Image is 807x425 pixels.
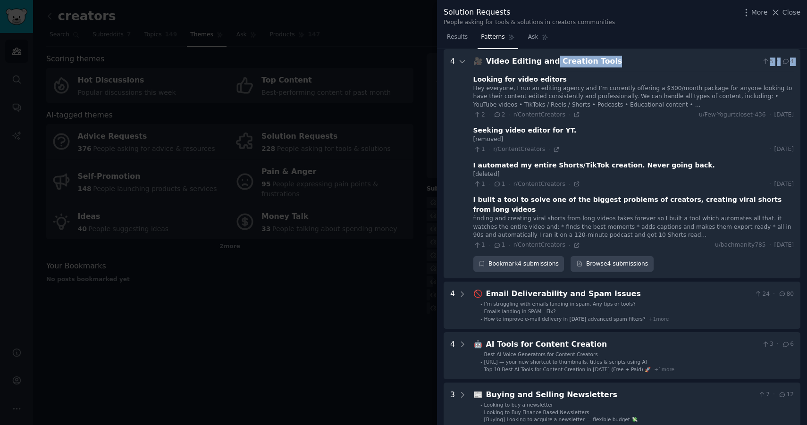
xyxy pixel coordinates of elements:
[473,145,485,154] span: 1
[508,181,510,187] span: ·
[484,308,556,314] span: Emails landing in SPAM - Fix?
[473,170,794,179] div: [deleted]
[484,301,636,307] span: I’m struggling with emails landing in spam. Any tips or tools?
[782,340,794,349] span: 6
[741,8,768,17] button: More
[654,367,674,372] span: + 1 more
[473,135,794,144] div: [removed]
[777,340,779,349] span: ·
[486,389,755,401] div: Buying and Selling Newsletters
[488,242,490,249] span: ·
[769,145,771,154] span: ·
[473,75,567,84] div: Looking for video editors
[777,58,779,66] span: ·
[473,256,564,272] div: Bookmark 4 submissions
[478,30,518,49] a: Patterns
[480,316,482,322] div: -
[450,339,455,373] div: 4
[473,125,577,135] div: Seeking video editor for YT.
[493,111,505,119] span: 2
[484,417,638,422] span: [Buying] Looking to acquire a newsletter — flexible budget 💸
[480,401,482,408] div: -
[480,409,482,416] div: -
[699,111,766,119] span: u/Few-Yogurtcloset-436
[778,290,794,299] span: 80
[486,288,751,300] div: Email Deliverability and Spam Issues
[782,58,794,66] span: 4
[569,181,570,187] span: ·
[444,30,471,49] a: Results
[774,241,794,250] span: [DATE]
[473,256,564,272] button: Bookmark4 submissions
[571,256,653,272] a: Browse4 submissions
[486,56,758,67] div: Video Editing and Creation Tools
[569,242,570,249] span: ·
[762,340,773,349] span: 3
[444,18,615,27] div: People asking for tools & solutions in creators communities
[488,146,490,153] span: ·
[493,241,505,250] span: 1
[513,242,565,248] span: r/ContentCreators
[774,145,794,154] span: [DATE]
[778,391,794,399] span: 12
[548,146,550,153] span: ·
[488,111,490,118] span: ·
[762,58,773,66] span: 5
[513,181,565,187] span: r/ContentCreators
[480,300,482,307] div: -
[480,308,482,315] div: -
[528,33,538,42] span: Ask
[450,389,455,423] div: 3
[450,288,455,322] div: 4
[493,180,505,189] span: 1
[473,57,483,66] span: 🎥
[473,180,485,189] span: 1
[769,241,771,250] span: ·
[649,316,669,322] span: + 1 more
[774,180,794,189] span: [DATE]
[480,358,482,365] div: -
[513,111,565,118] span: r/ContentCreators
[488,181,490,187] span: ·
[447,33,468,42] span: Results
[473,195,794,215] div: I built a tool to solve one of the biggest problems of creators, creating viral shorts from long ...
[484,409,589,415] span: Looking to Buy Finance-Based Newsletters
[473,111,485,119] span: 2
[484,351,598,357] span: Best AI Voice Generators for Content Creators
[751,8,768,17] span: More
[486,339,758,350] div: AI Tools for Content Creation
[508,242,510,249] span: ·
[473,289,483,298] span: 🚫
[774,111,794,119] span: [DATE]
[444,7,615,18] div: Solution Requests
[480,351,482,358] div: -
[481,33,504,42] span: Patterns
[508,111,510,118] span: ·
[484,316,646,322] span: How to improve e-mail delivery in [DATE] advanced spam filters?
[569,111,570,118] span: ·
[773,391,775,399] span: ·
[473,160,715,170] div: I automated my entire Shorts/TikTok creation. Never going back.
[450,56,455,272] div: 4
[715,241,766,250] span: u/bachmanity785
[473,84,794,109] div: Hey everyone, I run an editing agency and I’m currently offering a $300/month package for anyone ...
[771,8,800,17] button: Close
[484,359,647,365] span: [URL] — your new shortcut to thumbnails, titles & scripts using AI
[480,416,482,423] div: -
[484,367,651,372] span: Top 10 Best AI Tools for Content Creation in [DATE] (Free + Paid) 🚀
[493,146,545,152] span: r/ContentCreators
[473,340,483,349] span: 🤖
[782,8,800,17] span: Close
[473,390,483,399] span: 📰
[473,215,794,240] div: finding and creating viral shorts from long videos takes forever so I built a tool which automate...
[525,30,552,49] a: Ask
[769,180,771,189] span: ·
[758,391,770,399] span: 7
[754,290,770,299] span: 24
[480,366,482,373] div: -
[773,290,775,299] span: ·
[769,111,771,119] span: ·
[473,241,485,250] span: 1
[484,402,553,408] span: Looking to buy a newsletter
